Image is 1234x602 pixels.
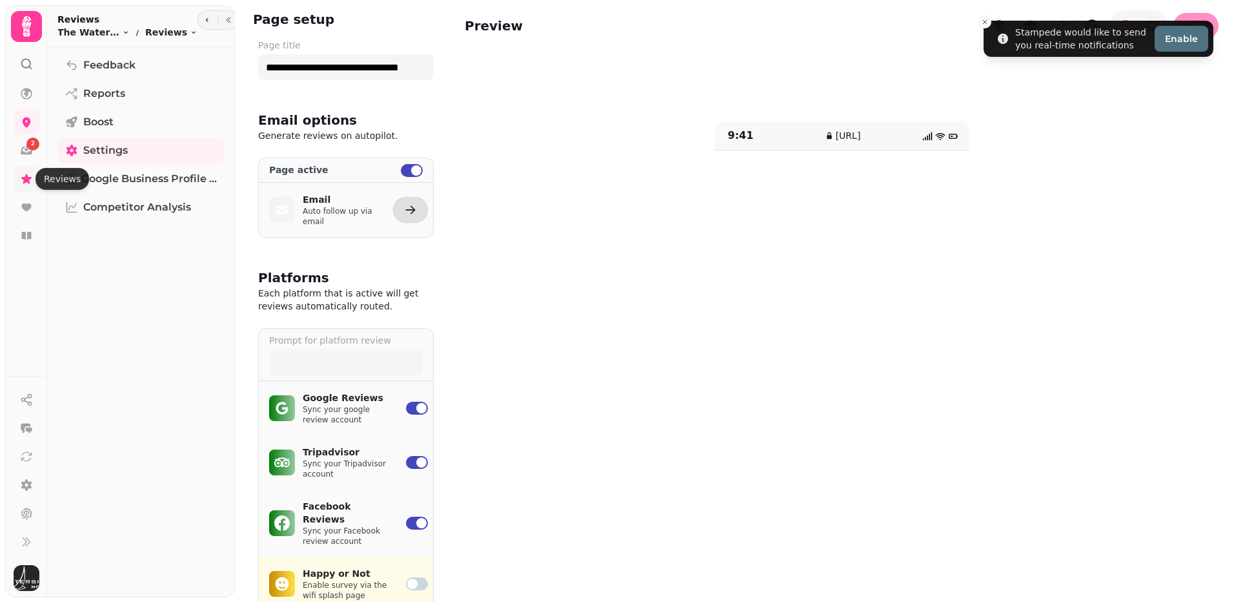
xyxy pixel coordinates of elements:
a: Reports [57,81,225,107]
p: Email [303,193,378,206]
p: Happy or Not [303,567,390,580]
button: Close toast [978,16,991,28]
a: Settings [57,138,225,163]
a: Boost [57,109,225,135]
span: Feedback [83,57,136,73]
label: Page title [258,39,434,52]
span: 2 [31,140,35,149]
p: Tripadvisor [303,446,390,459]
h2: Page setup [253,10,334,28]
div: Stampede would like to send you real-time notifications [1015,26,1149,52]
span: Boost [83,114,114,130]
p: Auto follow up via email [303,206,378,227]
nav: Tabs [47,47,235,597]
p: Sync your google review account [303,404,390,425]
span: Google Business Profile (Beta) [81,171,217,187]
p: [URL] [836,129,861,142]
div: Reviews [35,168,89,190]
span: Competitor Analysis [83,200,191,215]
button: Enable [1155,26,1208,52]
span: Settings [83,143,128,158]
a: Feedback [57,52,225,78]
button: User avatar [11,565,42,591]
h2: Email options [258,111,357,129]
h2: Platforms [258,269,329,287]
p: Facebook Reviews [303,500,390,526]
h2: Preview [465,17,523,35]
p: 9:41 [728,128,794,143]
label: Page active [269,163,388,177]
p: Generate reviews on autopilot. [258,129,434,142]
span: Reports [83,86,125,101]
p: Sync your Tripadvisor account [303,459,390,479]
p: Sync your Facebook review account [303,526,390,546]
p: Enable survey via the wifi splash page [303,580,390,601]
a: Google Business Profile (Beta) [57,166,225,192]
img: User avatar [14,565,39,591]
a: 2 [14,138,39,163]
p: Each platform that is active will get reviews automatically routed. [258,287,434,313]
p: Google Reviews [303,391,390,404]
a: Competitor Analysis [57,194,225,220]
label: Prompt for platform review [269,334,423,347]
